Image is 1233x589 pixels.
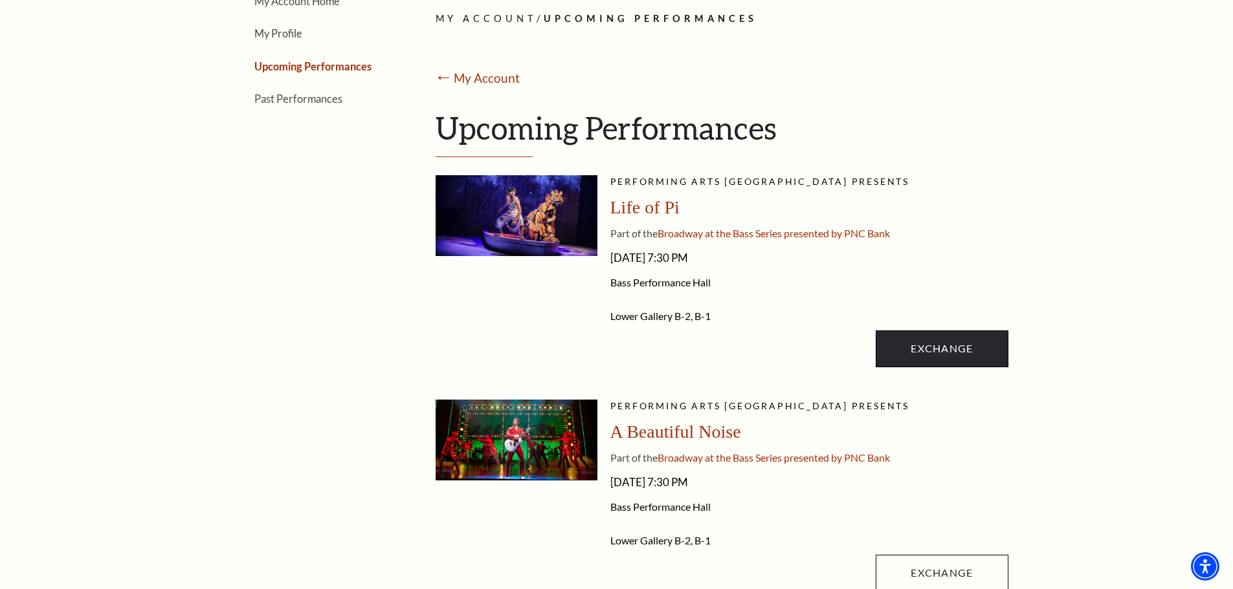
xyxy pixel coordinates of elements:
[436,175,597,256] img: lop-pdp_desktop-1600x800.jpg
[610,227,658,239] span: Part of the
[436,69,453,88] mark: ⭠
[610,472,1008,493] span: [DATE] 7:30 PM
[254,27,302,39] a: My Profile
[610,422,741,442] span: A Beautiful Noise
[674,534,711,546] span: B-2, B-1
[610,310,672,322] span: Lower Gallery
[610,400,910,411] span: Performing Arts [GEOGRAPHIC_DATA] presents
[610,197,680,217] span: Life of Pi
[1191,552,1219,581] div: Accessibility Menu
[610,451,658,464] span: Part of the
[610,534,672,546] span: Lower Gallery
[610,500,1008,513] span: Bass Performance Hall
[544,13,757,24] span: Upcoming Performances
[610,248,1008,268] span: [DATE] 7:30 PM
[436,11,1008,27] p: /
[658,227,890,239] span: Broadway at the Bass Series presented by PNC Bank
[610,276,1008,289] span: Bass Performance Hall
[254,92,342,105] a: Past Performances
[436,13,537,24] span: My Account
[436,400,597,480] img: A vibrant stage scene featuring a performer in a red sequined outfit playing guitar, surrounded b...
[254,60,372,72] a: Upcoming Performances
[436,109,1008,157] h1: Upcoming Performances
[674,310,711,322] span: B-2, B-1
[454,70,520,85] a: My Account
[876,330,1008,367] a: Exchange
[658,451,890,464] span: Broadway at the Bass Series presented by PNC Bank
[610,176,910,187] span: Performing Arts [GEOGRAPHIC_DATA] presents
